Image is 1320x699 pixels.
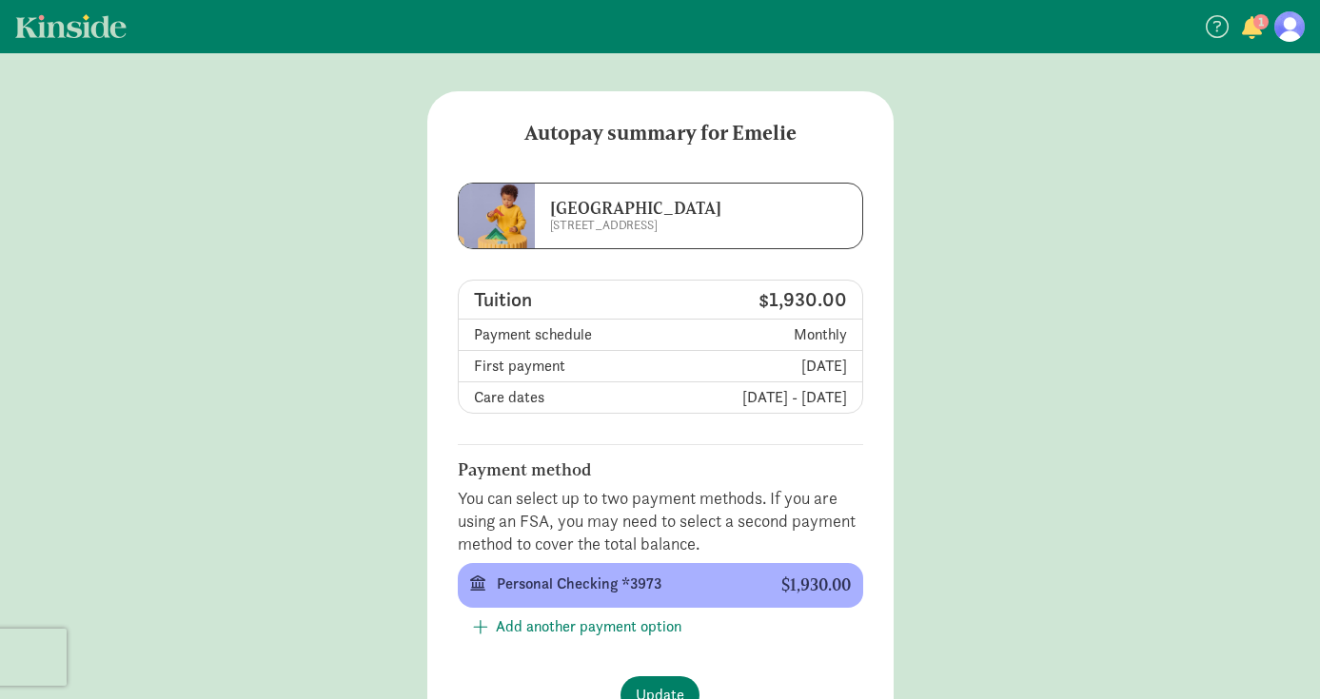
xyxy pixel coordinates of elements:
[427,91,894,175] h5: Autopay summary for Emelie
[458,460,863,479] h6: Payment method
[497,573,751,595] div: Personal Checking *3973
[459,382,660,413] td: Care dates
[660,320,862,351] td: monthly
[15,14,127,38] a: Kinside
[1238,17,1265,42] button: 1
[660,281,862,320] td: $1,930.00
[458,563,863,608] button: Personal Checking *3973 $1,930.00
[550,218,809,233] p: [STREET_ADDRESS]
[550,199,809,218] h6: [GEOGRAPHIC_DATA]
[458,487,863,555] p: You can select up to two payment methods. If you are using an FSA, you may need to select a secon...
[459,351,660,382] td: First payment
[459,320,660,351] td: Payment schedule
[459,281,660,320] td: Tuition
[781,575,851,595] div: $1,930.00
[496,615,681,638] span: Add another payment option
[660,382,862,413] td: [DATE] - [DATE]
[660,351,862,382] td: [DATE]
[1253,14,1269,29] span: 1
[458,608,697,646] button: Add another payment option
